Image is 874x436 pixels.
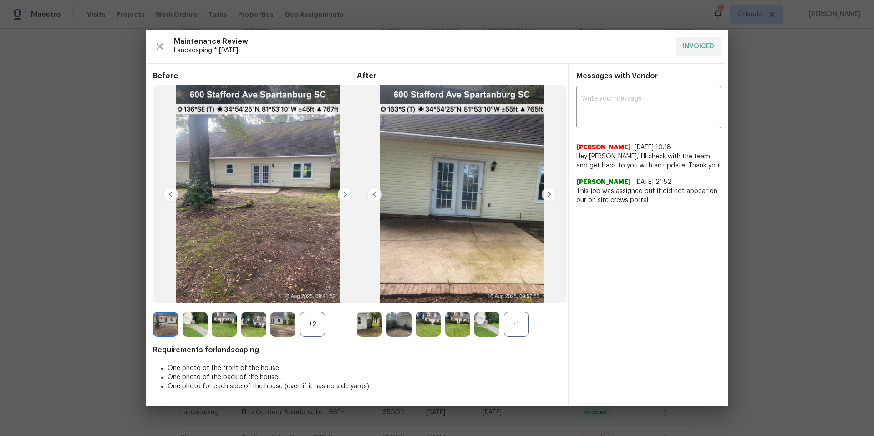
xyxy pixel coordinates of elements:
[576,72,658,80] span: Messages with Vendor
[163,187,178,202] img: left-chevron-button-url
[153,345,561,355] span: Requirements for landscaping
[168,364,561,373] li: One photo of the front of the house
[542,187,556,202] img: right-chevron-button-url
[635,144,671,151] span: [DATE] 10:18
[168,373,561,382] li: One photo of the back of the house
[635,179,671,185] span: [DATE] 21:52
[168,382,561,391] li: One photo for each side of the house (even if it has no side yards)
[300,312,325,337] div: +2
[576,152,721,170] span: Hey [PERSON_NAME], I'll check with the team and get back to you with an update. Thank you!
[576,143,631,152] span: [PERSON_NAME]
[174,46,668,55] span: Landscaping * [DATE]
[367,187,382,202] img: left-chevron-button-url
[576,187,721,205] span: This job was assigned but it did not appear on our on site crews portal
[357,71,561,81] span: After
[153,71,357,81] span: Before
[174,37,668,46] span: Maintenance Review
[576,177,631,187] span: [PERSON_NAME]
[338,187,352,202] img: right-chevron-button-url
[504,312,529,337] div: +1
